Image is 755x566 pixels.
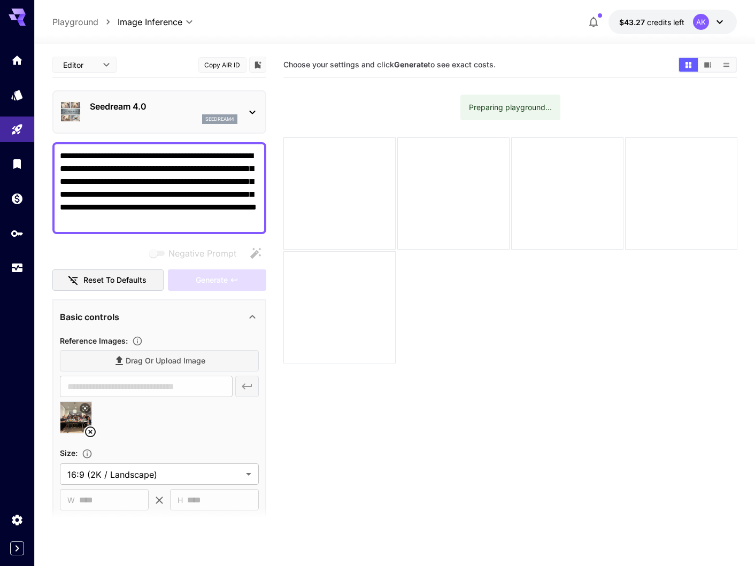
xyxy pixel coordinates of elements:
button: $43.27186AK [608,10,737,34]
button: Show media in grid view [679,58,698,72]
div: Basic controls [60,304,259,330]
div: AK [693,14,709,30]
p: seedream4 [205,115,234,123]
div: Usage [11,261,24,275]
div: Wallet [11,192,24,205]
p: Basic controls [60,311,119,323]
button: Show media in video view [698,58,717,72]
span: H [178,494,183,506]
button: Show media in list view [717,58,736,72]
div: Settings [11,513,24,526]
div: Seedream 4.0seedream4 [60,96,259,128]
span: credits left [647,18,684,27]
span: Reference Images : [60,336,128,345]
button: Copy AIR ID [198,57,246,73]
span: Negative prompts are not compatible with the selected model. [147,246,245,260]
span: Choose your settings and click to see exact costs. [283,60,496,69]
b: Generate [394,60,428,69]
div: API Keys [11,227,24,240]
nav: breadcrumb [52,15,118,28]
button: Add to library [253,58,263,71]
div: Preparing playground... [469,98,552,117]
p: Seedream 4.0 [90,100,237,113]
a: Playground [52,15,98,28]
div: Home [11,53,24,67]
span: Size : [60,448,78,458]
span: W [67,494,75,506]
button: Adjust the dimensions of the generated image by specifying its width and height in pixels, or sel... [78,448,97,459]
span: $43.27 [619,18,647,27]
span: Negative Prompt [168,247,236,260]
button: Reset to defaults [52,269,164,291]
div: Playground [11,123,24,136]
div: Library [11,157,24,170]
span: Editor [63,59,96,71]
span: Image Inference [118,15,182,28]
span: 16:9 (2K / Landscape) [67,468,242,481]
div: Models [11,88,24,102]
div: $43.27186 [619,17,684,28]
button: Upload a reference image to guide the result. This is needed for Image-to-Image or Inpainting. Su... [128,336,147,346]
div: Show media in grid viewShow media in video viewShow media in list view [678,57,737,73]
button: Expand sidebar [10,541,24,555]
